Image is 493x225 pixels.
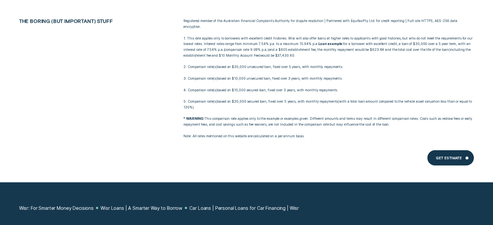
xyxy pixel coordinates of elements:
p: 2: Comparison rate s based on $30,000 unsecured loan, fixed over 5 years, with monthly repayments. [183,64,474,70]
p: This comparison rate applies only to the example or examples given. Different amounts and terms m... [183,116,474,128]
p: Registered member of the Australian Financial Complaints Authority for dispute resolution | Partn... [183,18,474,30]
a: Wisr: For Smarter Money Decisions [19,205,94,211]
span: ( [213,65,214,69]
span: ) [216,65,217,69]
p: 3: Comparison rate s based on $10,000 unsecured loan, fixed over 3 years, with monthly repayments. [183,76,474,82]
strong: * WARNING: [183,117,204,121]
span: Ltd [369,19,374,23]
span: ( [213,99,214,104]
p: Note: All rates mentioned on this website are calculated on a per annum basis. [183,133,474,139]
a: Get Estimate [427,150,474,166]
a: Car Loans | Personal Loans for Car Financing | Wisr [189,205,299,211]
span: P T Y [363,19,368,23]
span: ( [223,48,225,52]
p: 1: This rate applies only to borrowers with excellent credit histories. Wisr will also offer loan... [183,36,474,59]
span: ) [216,99,217,104]
span: ) [267,48,269,52]
span: ( [213,88,214,92]
span: ) [216,76,217,81]
p: 5: Comparison rate s based on $30,000 secured loan, fixed over 5 years, with monthly repayments w... [183,99,474,110]
span: ) [216,88,217,92]
span: L T D [369,19,374,23]
h2: The boring (but important) stuff [16,18,148,24]
span: ( [213,76,214,81]
p: 4: Comparison rate s based on $10,000 secured loan, fixed over 3 years, with monthly repayments. [183,87,474,93]
strong: Loan example: [318,42,343,46]
span: ) [193,105,194,109]
span: ( [448,48,450,52]
span: Pty [363,19,368,23]
a: Wisr Loans | A Smarter Way to Borrow [100,205,182,211]
span: ) [259,53,260,58]
span: ( [338,99,339,104]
